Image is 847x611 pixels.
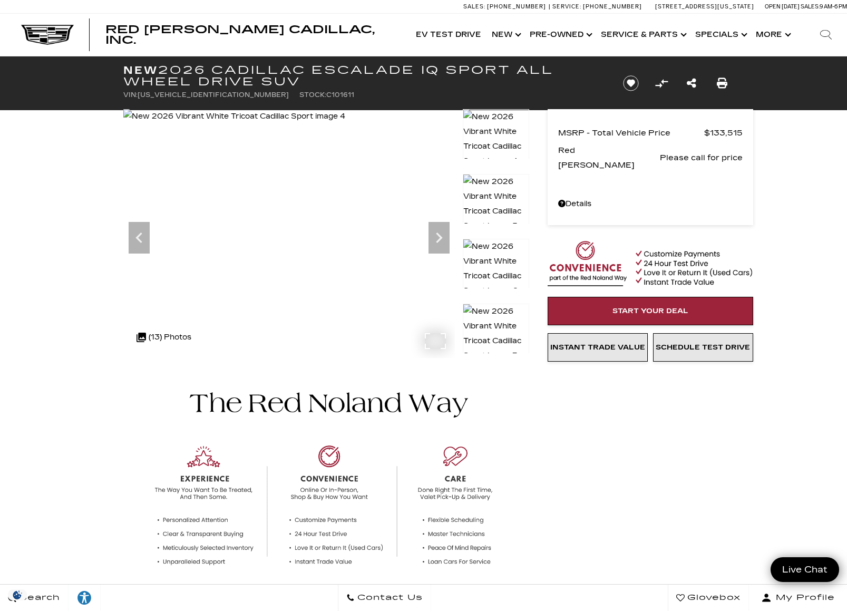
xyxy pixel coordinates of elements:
[552,3,581,10] span: Service:
[619,75,642,92] button: Save vehicle
[463,174,529,234] img: New 2026 Vibrant White Tricoat Cadillac Sport image 5
[685,590,741,605] span: Glovebox
[558,143,660,172] span: Red [PERSON_NAME]
[751,14,794,56] button: More
[548,297,753,325] a: Start Your Deal
[558,197,743,211] a: Details
[524,14,596,56] a: Pre-Owned
[5,589,30,600] section: Click to Open Cookie Consent Modal
[131,325,197,350] div: (13) Photos
[123,91,138,99] span: VIN:
[5,589,30,600] img: Opt-Out Icon
[105,24,400,45] a: Red [PERSON_NAME] Cadillac, Inc.
[583,3,642,10] span: [PHONE_NUMBER]
[654,75,669,91] button: Compare Vehicle
[463,239,529,299] img: New 2026 Vibrant White Tricoat Cadillac Sport image 6
[596,14,690,56] a: Service & Parts
[771,557,839,582] a: Live Chat
[429,222,450,254] div: Next
[772,590,835,605] span: My Profile
[548,367,753,533] iframe: YouTube video player
[411,14,486,56] a: EV Test Drive
[777,564,833,576] span: Live Chat
[668,585,749,611] a: Glovebox
[463,109,529,169] img: New 2026 Vibrant White Tricoat Cadillac Sport image 4
[717,76,727,91] a: Print this New 2026 Cadillac ESCALADE IQ Sport All Wheel Drive SUV
[299,91,326,99] span: Stock:
[805,14,847,56] div: Search
[463,3,485,10] span: Sales:
[69,590,100,606] div: Explore your accessibility options
[550,343,645,352] span: Instant Trade Value
[487,3,546,10] span: [PHONE_NUMBER]
[653,333,753,362] a: Schedule Test Drive
[558,125,743,140] a: MSRP - Total Vehicle Price $133,515
[129,222,150,254] div: Previous
[123,64,158,76] strong: New
[690,14,751,56] a: Specials
[138,91,289,99] span: [US_VEHICLE_IDENTIFICATION_NUMBER]
[558,143,743,172] a: Red [PERSON_NAME] Please call for price
[765,3,800,10] span: Open [DATE]
[660,150,743,165] span: Please call for price
[463,304,529,364] img: New 2026 Vibrant White Tricoat Cadillac Sport image 7
[16,590,60,605] span: Search
[548,333,648,362] a: Instant Trade Value
[704,125,743,140] span: $133,515
[656,343,750,352] span: Schedule Test Drive
[123,109,345,124] img: New 2026 Vibrant White Tricoat Cadillac Sport image 4
[486,14,524,56] a: New
[549,4,645,9] a: Service: [PHONE_NUMBER]
[463,4,549,9] a: Sales: [PHONE_NUMBER]
[123,64,606,88] h1: 2026 Cadillac ESCALADE IQ Sport All Wheel Drive SUV
[655,3,754,10] a: [STREET_ADDRESS][US_STATE]
[687,76,696,91] a: Share this New 2026 Cadillac ESCALADE IQ Sport All Wheel Drive SUV
[338,585,431,611] a: Contact Us
[326,91,354,99] span: C101611
[612,307,688,315] span: Start Your Deal
[749,585,847,611] button: Open user profile menu
[21,25,74,45] img: Cadillac Dark Logo with Cadillac White Text
[801,3,820,10] span: Sales:
[558,125,704,140] span: MSRP - Total Vehicle Price
[69,585,101,611] a: Explore your accessibility options
[105,23,375,46] span: Red [PERSON_NAME] Cadillac, Inc.
[355,590,423,605] span: Contact Us
[820,3,847,10] span: 9 AM-6 PM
